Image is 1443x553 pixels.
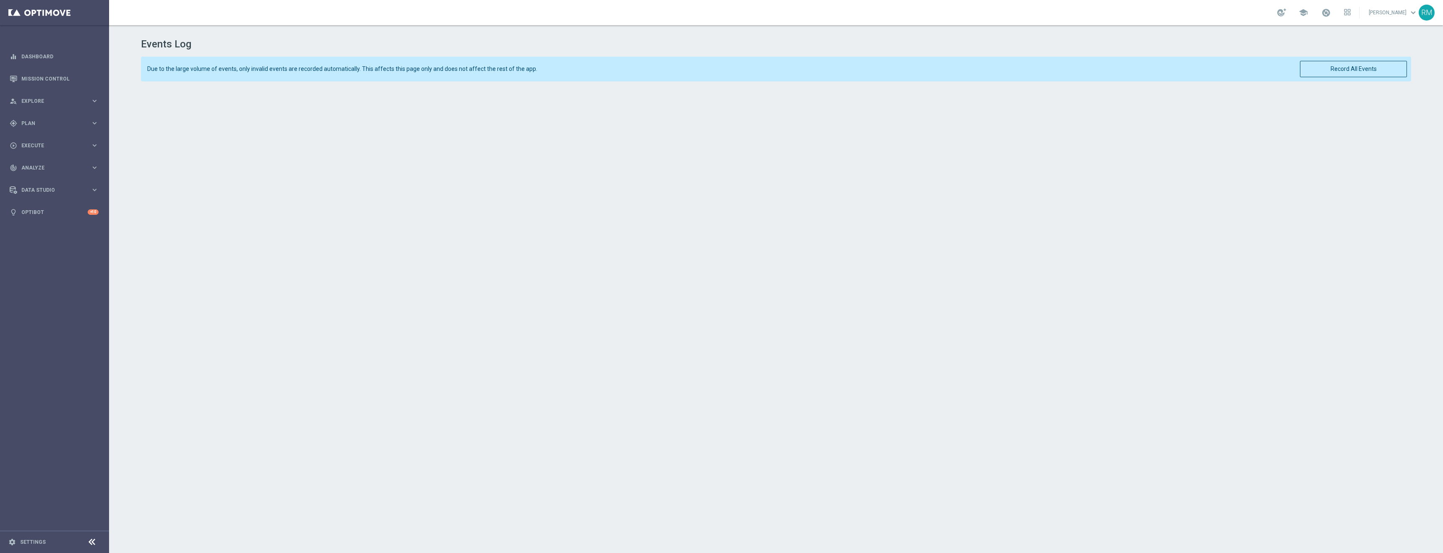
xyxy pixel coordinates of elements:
[9,187,99,193] button: Data Studio keyboard_arrow_right
[21,121,91,126] span: Plan
[21,45,99,68] a: Dashboard
[1368,6,1419,19] a: [PERSON_NAME]keyboard_arrow_down
[10,201,99,223] div: Optibot
[1409,8,1418,17] span: keyboard_arrow_down
[21,188,91,193] span: Data Studio
[9,98,99,104] button: person_search Explore keyboard_arrow_right
[9,164,99,171] button: track_changes Analyze keyboard_arrow_right
[21,99,91,104] span: Explore
[1419,5,1435,21] div: RM
[10,142,17,149] i: play_circle_outline
[141,38,1412,50] h1: Events Log
[91,97,99,105] i: keyboard_arrow_right
[9,209,99,216] button: lightbulb Optibot +10
[10,97,17,105] i: person_search
[10,186,91,194] div: Data Studio
[10,164,17,172] i: track_changes
[9,120,99,127] button: gps_fixed Plan keyboard_arrow_right
[91,141,99,149] i: keyboard_arrow_right
[8,538,16,546] i: settings
[10,68,99,90] div: Mission Control
[21,165,91,170] span: Analyze
[9,142,99,149] button: play_circle_outline Execute keyboard_arrow_right
[21,68,99,90] a: Mission Control
[1299,8,1308,17] span: school
[91,119,99,127] i: keyboard_arrow_right
[9,53,99,60] button: equalizer Dashboard
[91,164,99,172] i: keyboard_arrow_right
[10,120,17,127] i: gps_fixed
[10,45,99,68] div: Dashboard
[91,186,99,194] i: keyboard_arrow_right
[1300,61,1407,77] button: Record All Events
[88,209,99,215] div: +10
[21,143,91,148] span: Execute
[10,53,17,60] i: equalizer
[147,65,1289,73] span: Due to the large volume of events, only invalid events are recorded automatically. This affects t...
[10,164,91,172] div: Analyze
[10,97,91,105] div: Explore
[10,120,91,127] div: Plan
[21,201,88,223] a: Optibot
[10,209,17,216] i: lightbulb
[20,540,46,545] a: Settings
[10,142,91,149] div: Execute
[9,76,99,82] button: Mission Control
